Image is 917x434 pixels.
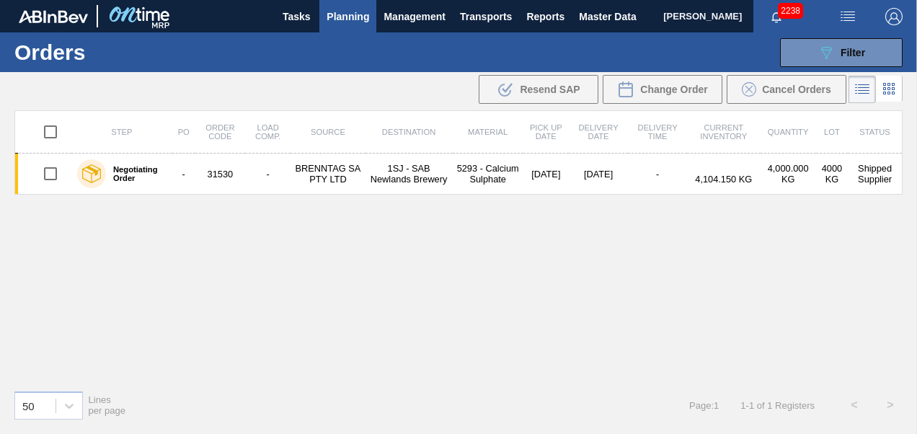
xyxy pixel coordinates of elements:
span: Order Code [205,123,234,141]
span: Reports [526,8,564,25]
a: Negotiating Order-31530-BRENNTAG SA PTY LTD1SJ - SAB Newlands Brewery5293 - Calcium Sulphate[DATE... [15,154,903,195]
td: BRENNTAG SA PTY LTD [291,154,365,195]
span: Planning [327,8,369,25]
img: userActions [839,8,856,25]
span: Delivery Time [638,123,678,141]
label: Negotiating Order [106,165,167,182]
td: - [245,154,291,195]
span: 2238 [778,3,803,19]
span: Change Order [640,84,707,95]
img: Logout [885,8,903,25]
div: Card Vision [876,76,903,103]
span: Status [859,128,890,136]
td: 5293 - Calcium Sulphate [453,154,523,195]
span: Master Data [579,8,636,25]
td: - [628,154,687,195]
span: Tasks [280,8,312,25]
span: Source [311,128,345,136]
span: Management [384,8,446,25]
span: Delivery Date [579,123,619,141]
div: Cancel Orders in Bulk [727,75,846,104]
td: 4,000.000 KG [761,154,816,195]
h1: Orders [14,44,213,61]
span: Cancel Orders [762,84,831,95]
span: Material [468,128,508,136]
span: Filter [841,47,865,58]
span: Lines per page [89,394,126,416]
span: Current inventory [700,123,747,141]
img: TNhmsLtSVTkK8tSr43FrP2fwEKptu5GPRR3wAAAABJRU5ErkJggg== [19,10,88,23]
td: 31530 [195,154,245,195]
button: Notifications [753,6,799,27]
span: Lot [824,128,840,136]
td: Shipped Supplier [848,154,902,195]
span: Page : 1 [689,400,719,411]
td: [DATE] [523,154,569,195]
span: Pick up Date [530,123,562,141]
button: > [872,387,908,423]
span: PO [178,128,190,136]
button: < [836,387,872,423]
span: Destination [382,128,435,136]
button: Filter [780,38,903,67]
span: Step [111,128,132,136]
div: Change Order [603,75,722,104]
span: Resend SAP [520,84,580,95]
td: [DATE] [569,154,629,195]
td: - [172,154,195,195]
div: 50 [22,399,35,412]
div: List Vision [849,76,876,103]
td: 4000 KG [816,154,849,195]
span: Load Comp. [255,123,280,141]
span: 1 - 1 of 1 Registers [740,400,815,411]
span: Quantity [768,128,809,136]
button: Cancel Orders [727,75,846,104]
span: 4,104.150 KG [695,174,752,185]
span: Transports [460,8,512,25]
div: Resend SAP [479,75,598,104]
td: 1SJ - SAB Newlands Brewery [366,154,453,195]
